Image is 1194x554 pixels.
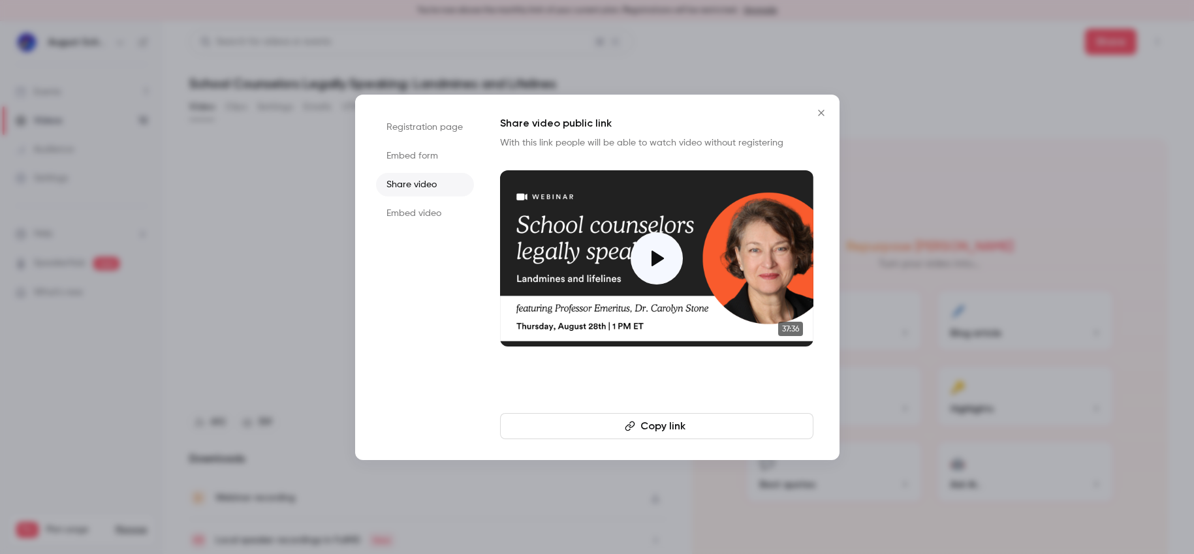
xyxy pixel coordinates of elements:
h1: Share video public link [500,115,813,131]
li: Embed form [376,144,474,168]
p: With this link people will be able to watch video without registering [500,136,813,149]
li: Embed video [376,202,474,225]
li: Share video [376,173,474,196]
button: Copy link [500,413,813,439]
a: 37:36 [500,170,813,346]
button: Close [808,100,834,126]
li: Registration page [376,115,474,139]
span: 37:36 [778,322,803,336]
